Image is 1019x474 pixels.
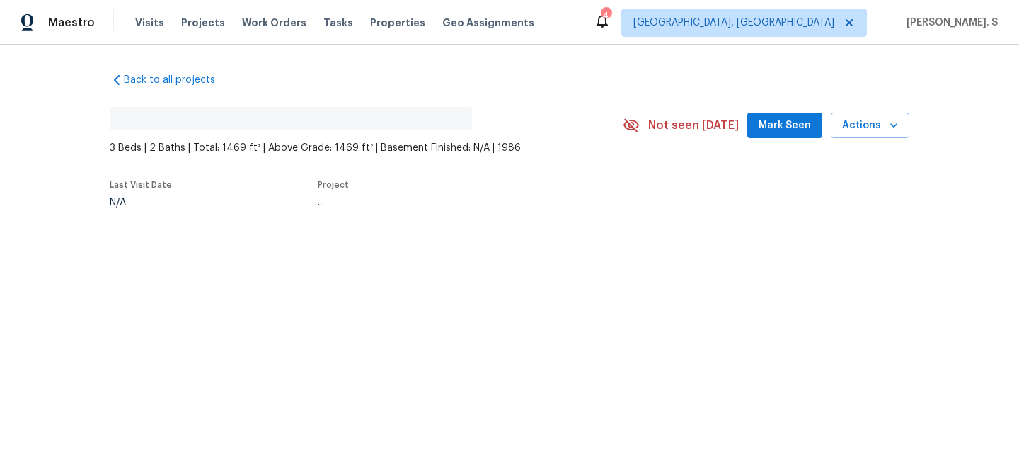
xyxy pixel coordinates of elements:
[318,181,349,189] span: Project
[48,16,95,30] span: Maestro
[181,16,225,30] span: Projects
[110,181,172,189] span: Last Visit Date
[135,16,164,30] span: Visits
[842,117,898,135] span: Actions
[323,18,353,28] span: Tasks
[110,73,246,87] a: Back to all projects
[242,16,306,30] span: Work Orders
[318,198,589,208] div: ...
[601,9,611,23] div: 4
[442,16,534,30] span: Geo Assignments
[110,198,172,208] div: N/A
[110,141,623,155] span: 3 Beds | 2 Baths | Total: 1469 ft² | Above Grade: 1469 ft² | Basement Finished: N/A | 1986
[831,113,909,139] button: Actions
[747,113,822,139] button: Mark Seen
[633,16,834,30] span: [GEOGRAPHIC_DATA], [GEOGRAPHIC_DATA]
[901,16,998,30] span: [PERSON_NAME]. S
[759,117,811,135] span: Mark Seen
[370,16,425,30] span: Properties
[648,118,739,132] span: Not seen [DATE]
